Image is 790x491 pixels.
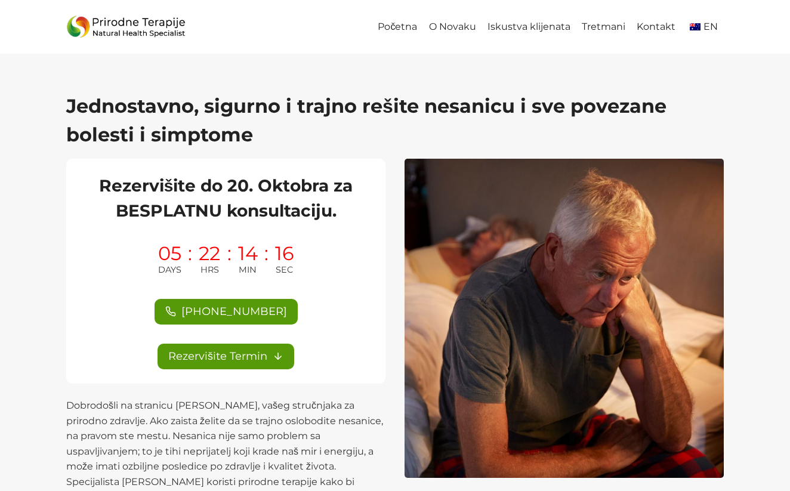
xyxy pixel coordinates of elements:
[372,14,724,41] nav: Primary Navigation
[168,348,267,365] span: Rezervišite Termin
[239,263,257,277] span: MIN
[155,299,298,325] a: [PHONE_NUMBER]
[66,13,186,42] img: Prirodne_Terapije_Logo - Prirodne Terapije
[681,14,724,41] a: en_AUEN
[188,244,192,277] span: :
[405,159,724,478] img: man-staying-up-at-night-insomnia - Prirodne Terapije
[158,244,181,263] span: 05
[81,173,371,223] h2: Rezervišite do 20. Oktobra za BESPLATNU konsultaciju.
[276,263,293,277] span: SEC
[66,92,724,149] h1: Jednostavno, sigurno i trajno rešite nesanicu i sve povezane bolesti i simptome
[423,14,482,41] a: O Novaku
[482,14,576,41] a: Iskustva klijenata
[227,244,232,277] span: :
[275,244,294,263] span: 16
[703,21,718,32] span: EN
[158,344,294,369] a: Rezervišite Termin
[158,263,181,277] span: DAYS
[576,14,631,41] a: Tretmani
[200,263,219,277] span: HRS
[631,14,681,41] a: Kontakt
[199,244,220,263] span: 22
[181,303,287,320] span: [PHONE_NUMBER]
[372,14,423,41] a: Početna
[690,23,700,30] img: English
[264,244,269,277] span: :
[238,244,258,263] span: 14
